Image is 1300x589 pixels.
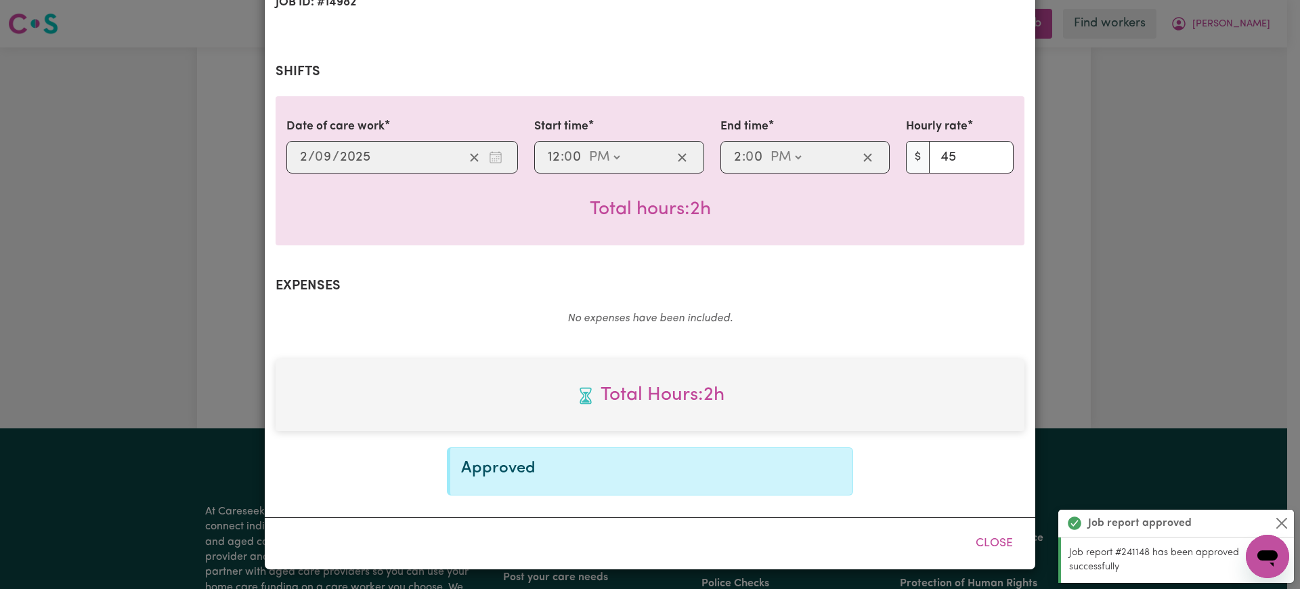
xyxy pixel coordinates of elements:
button: Close [1274,515,1290,531]
button: Close [964,529,1024,558]
iframe: Button to launch messaging window [1246,535,1289,578]
span: / [332,150,339,165]
input: -- [733,147,742,167]
label: Hourly rate [906,118,968,136]
button: Clear date [464,147,485,167]
strong: Job report approved [1088,515,1192,531]
span: : [561,150,564,165]
p: Job report #241148 has been approved successfully [1069,546,1286,575]
span: Total hours worked: 2 hours [590,200,711,219]
button: Enter the date of care work [485,147,506,167]
em: No expenses have been included. [567,313,733,324]
input: -- [547,147,561,167]
input: -- [565,147,582,167]
span: 0 [564,150,572,164]
span: 0 [745,150,754,164]
span: / [308,150,315,165]
span: 0 [315,150,323,164]
input: -- [299,147,308,167]
span: $ [906,141,930,174]
input: -- [316,147,332,167]
span: : [742,150,745,165]
label: Date of care work [286,118,385,136]
span: Approved [461,460,536,476]
label: End time [720,118,768,136]
input: -- [746,147,764,167]
h2: Shifts [276,64,1024,80]
h2: Expenses [276,278,1024,294]
span: Total hours worked: 2 hours [286,381,1014,409]
input: ---- [339,147,371,167]
label: Start time [534,118,588,136]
